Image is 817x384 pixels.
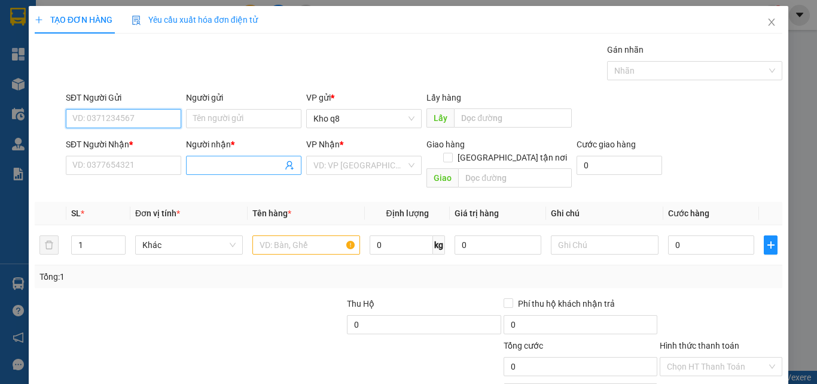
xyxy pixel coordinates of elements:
[112,236,125,245] span: Increase Value
[660,341,739,350] label: Hình thức thanh toán
[546,202,663,225] th: Ghi chú
[455,208,499,218] span: Giá trị hàng
[764,235,778,255] button: plus
[306,91,422,104] div: VP gửi
[39,235,59,255] button: delete
[112,245,125,254] span: Decrease Value
[35,16,43,24] span: plus
[767,17,776,27] span: close
[252,208,291,218] span: Tên hàng
[115,238,123,245] span: up
[426,168,458,188] span: Giao
[306,140,340,149] span: VP Nhận
[66,138,181,151] div: SĐT Người Nhận
[35,15,112,25] span: TẠO ĐƠN HÀNG
[39,270,316,283] div: Tổng: 1
[71,208,81,218] span: SL
[668,208,709,218] span: Cước hàng
[115,246,123,253] span: down
[755,6,788,40] button: Close
[135,208,180,218] span: Đơn vị tính
[347,299,374,309] span: Thu Hộ
[66,91,181,104] div: SĐT Người Gửi
[458,168,572,188] input: Dọc đường
[513,297,620,310] span: Phí thu hộ khách nhận trả
[504,341,543,350] span: Tổng cước
[577,140,636,149] label: Cước giao hàng
[386,208,428,218] span: Định lượng
[577,156,662,175] input: Cước giao hàng
[426,108,454,128] span: Lấy
[285,161,294,170] span: user-add
[454,108,572,128] input: Dọc đường
[551,235,659,255] input: Ghi Chú
[313,110,414,128] span: Kho q8
[186,91,301,104] div: Người gửi
[426,140,465,149] span: Giao hàng
[132,16,141,25] img: icon
[142,236,236,254] span: Khác
[764,240,777,250] span: plus
[426,93,461,102] span: Lấy hàng
[607,45,644,55] label: Gán nhãn
[132,15,258,25] span: Yêu cầu xuất hóa đơn điện tử
[252,235,360,255] input: VD: Bàn, Ghế
[186,138,301,151] div: Người nhận
[433,235,445,255] span: kg
[455,235,541,255] input: 0
[453,151,572,164] span: [GEOGRAPHIC_DATA] tận nơi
